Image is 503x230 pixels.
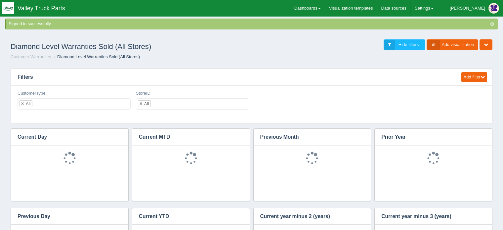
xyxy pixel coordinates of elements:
h1: Diamond Level Warranties Sold (All Stores) [11,39,252,54]
label: CustomerType [18,90,46,97]
h3: Current Day [11,129,118,145]
h3: Filters [11,69,455,85]
label: StoreID [136,90,150,97]
h3: Current year minus 2 (years) [254,208,361,225]
img: Profile Picture [488,3,499,14]
h3: Previous Day [11,208,118,225]
span: Hide filters [398,42,419,47]
h3: Current YTD [132,208,240,225]
h3: Previous Month [254,129,361,145]
a: Customer Warranties [11,54,51,59]
span: Valley Truck Parts [18,5,65,12]
a: Add visualization [427,39,479,50]
li: Diamond Level Warranties Sold (All Stores) [52,54,140,60]
div: All [26,102,30,106]
a: Hide filters [384,39,425,50]
h3: Prior Year [375,129,482,145]
h3: Current MTD [132,129,240,145]
div: All [144,102,149,106]
div: Signed in successfully. [9,21,496,27]
img: q1blfpkbivjhsugxdrfq.png [2,2,14,14]
h3: Current year minus 3 (years) [375,208,482,225]
button: Add filter [461,72,487,82]
div: [PERSON_NAME] [450,2,485,15]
